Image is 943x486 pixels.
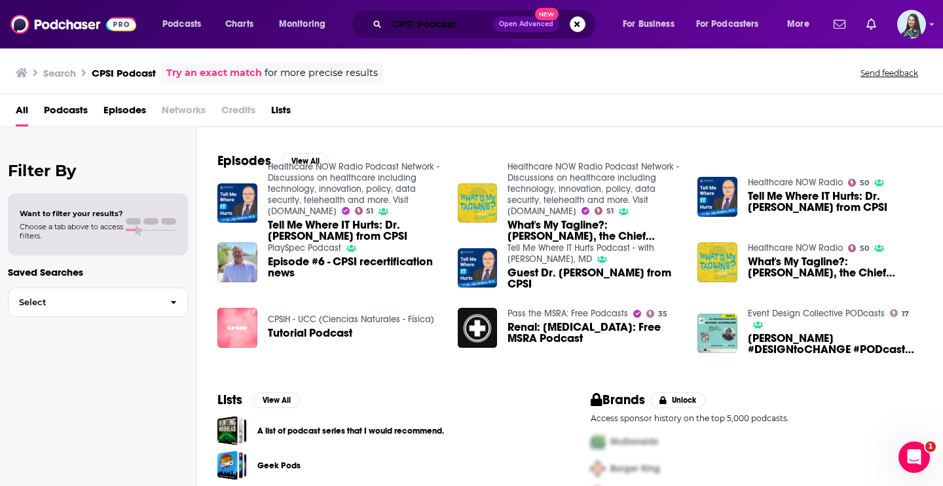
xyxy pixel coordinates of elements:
span: Guest Dr. [PERSON_NAME] from CPSI [508,267,682,290]
a: Healthcare NOW Radio [748,242,843,253]
span: [PERSON_NAME] #DESIGNtoCHANGE #PODcast with [PERSON_NAME] Year +3 [748,333,922,355]
span: Open Advanced [499,21,553,28]
span: Want to filter your results? [20,209,123,218]
p: Saved Searches [8,266,188,278]
h3: Search [43,67,76,79]
span: McDonalds [610,436,658,447]
a: All [16,100,28,126]
span: What's My Tagline?: [PERSON_NAME], the Chief Marketing officer at CPSI [508,219,682,242]
span: Episodes [103,100,146,126]
a: Event Design Collective PODcasts [748,308,885,319]
span: More [787,15,809,33]
span: Choose a tab above to access filters. [20,222,123,240]
input: Search podcasts, credits, & more... [387,14,493,35]
img: Tell Me Where IT Hurts: Dr. Bill Hayes from CPSI [217,183,257,223]
button: open menu [270,14,342,35]
span: Credits [221,100,255,126]
span: Monitoring [279,15,325,33]
h2: Filter By [8,161,188,180]
a: Tell Me Where IT Hurts: Dr. Bill Hayes from CPSI [748,191,922,213]
span: 17 [902,311,909,317]
a: What's My Tagline?: Tracey Schroeder, the Chief Marketing officer at CPSI [748,256,922,278]
span: Tell Me Where IT Hurts: Dr. [PERSON_NAME] from CPSI [748,191,922,213]
span: 51 [606,208,614,214]
a: 17 [890,309,909,317]
a: 50 [848,179,869,187]
img: User Profile [897,10,926,39]
img: Tell Me Where IT Hurts: Dr. Bill Hayes from CPSI [697,177,737,217]
span: 50 [860,180,869,186]
h2: Lists [217,392,242,408]
img: Renal: Prostatitis: Free MSRA Podcast [458,308,498,348]
span: 51 [366,208,373,214]
img: Tutorial Podcast [217,308,257,348]
a: Healthcare NOW Radio [748,177,843,188]
a: Episode #6 - CPSI recertification news [268,256,442,278]
a: Geek Pods [217,451,247,480]
span: Podcasts [162,15,201,33]
a: Guest Dr. Bill Hayes from CPSI [508,267,682,290]
a: Geek Pods [257,458,301,473]
a: Lists [271,100,291,126]
a: PlaySpec Podcast [268,242,341,253]
span: What's My Tagline?: [PERSON_NAME], the Chief Marketing officer at CPSI [748,256,922,278]
a: 50 [848,244,869,252]
a: Podchaser - Follow, Share and Rate Podcasts [10,12,136,37]
span: For Business [623,15,675,33]
button: Select [8,288,188,317]
span: Networks [162,100,206,126]
button: Unlock [650,392,706,408]
button: open menu [778,14,826,35]
a: Michael Ackerbauer #DESIGNtoCHANGE #PODcast with Ruud Janssen Year +3 [748,333,922,355]
a: Michael Ackerbauer #DESIGNtoCHANGE #PODcast with Ruud Janssen Year +3 [697,314,737,354]
img: What's My Tagline?: Tracey Schroeder, the Chief Marketing officer at CPSI [697,242,737,282]
button: Open AdvancedNew [493,16,559,32]
span: Logged in as brookefortierpr [897,10,926,39]
h2: Episodes [217,153,271,169]
span: 1 [925,441,936,452]
a: 51 [355,207,374,215]
a: Show notifications dropdown [861,13,881,35]
span: New [535,8,559,20]
img: First Pro Logo [585,428,610,455]
div: Search podcasts, credits, & more... [363,9,609,39]
button: Show profile menu [897,10,926,39]
img: Episode #6 - CPSI recertification news [217,242,257,282]
button: View All [253,392,300,408]
img: What's My Tagline?: Tracey Schroeder, the Chief Marketing officer at CPSI [458,183,498,223]
a: A list of podcast series that I would recommend. [217,416,247,445]
span: for more precise results [265,65,378,81]
a: Tutorial Podcast [268,327,352,339]
a: Podcasts [44,100,88,126]
button: open menu [153,14,218,35]
img: Guest Dr. Bill Hayes from CPSI [458,248,498,288]
a: Tell Me Where IT Hurts: Dr. Bill Hayes from CPSI [268,219,442,242]
iframe: Intercom live chat [898,441,930,473]
a: CPSIH - UCC (Ciencias Naturales - Física) [268,314,434,325]
h2: Brands [591,392,645,408]
h3: CPSI Podcast [92,67,156,79]
button: open menu [614,14,691,35]
span: Select [9,298,160,307]
span: Charts [225,15,253,33]
a: ListsView All [217,392,300,408]
button: View All [282,153,329,169]
a: Charts [217,14,261,35]
span: Renal: [MEDICAL_DATA]: Free MSRA Podcast [508,322,682,344]
img: Second Pro Logo [585,455,610,482]
button: Send feedback [857,67,922,79]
